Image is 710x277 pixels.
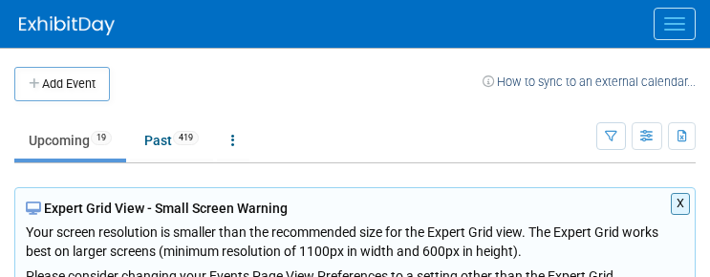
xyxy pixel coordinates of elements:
img: ExhibitDay [19,16,115,35]
button: Menu [654,8,696,40]
span: 419 [173,131,199,145]
button: X [671,193,691,215]
div: Expert Grid View - Small Screen Warning [26,199,684,218]
a: Past419 [130,122,213,159]
button: Add Event [14,67,110,101]
a: How to sync to an external calendar... [483,75,696,89]
span: 19 [91,131,112,145]
a: Upcoming19 [14,122,126,159]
